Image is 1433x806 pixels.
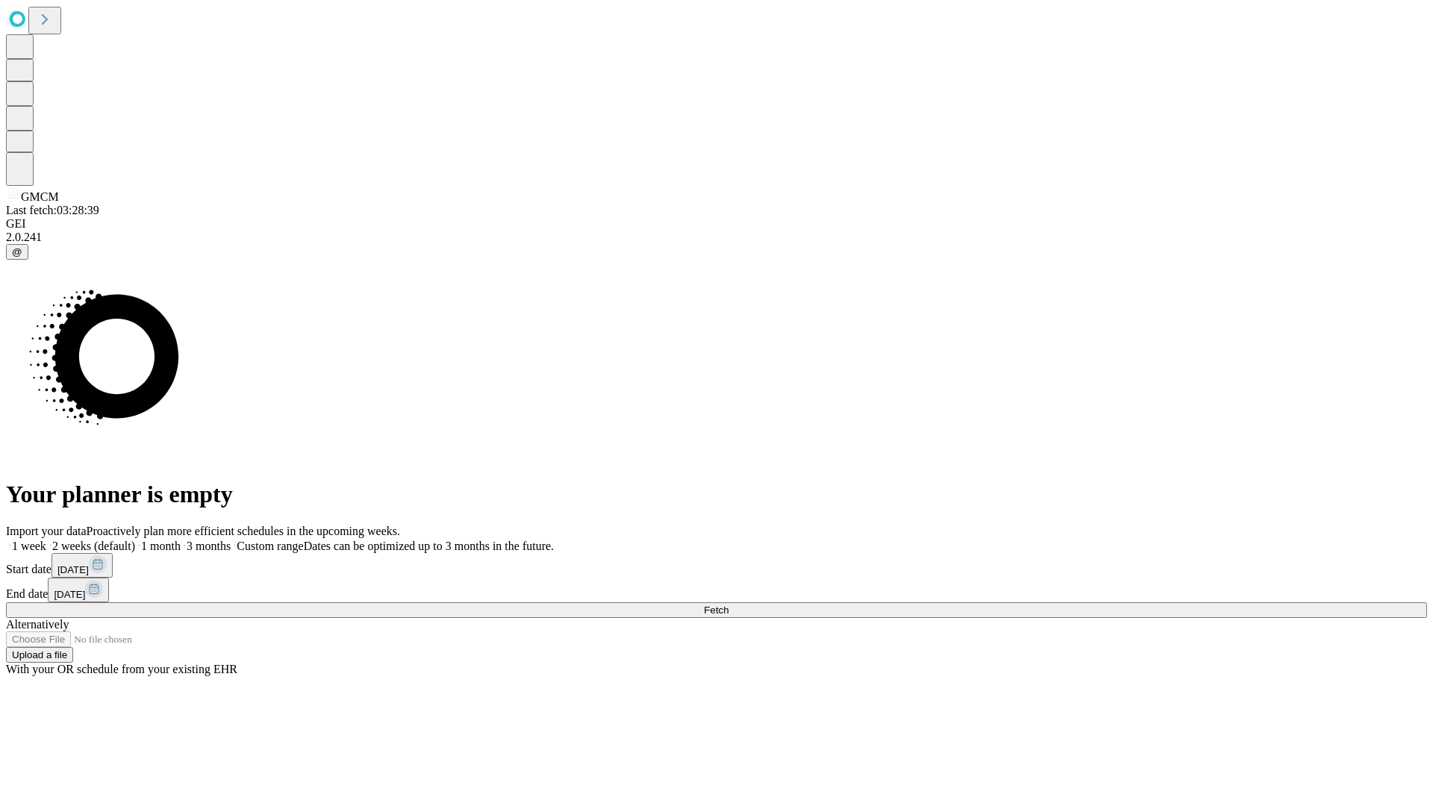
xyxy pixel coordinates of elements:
[12,246,22,257] span: @
[6,618,69,631] span: Alternatively
[12,540,46,552] span: 1 week
[6,231,1427,244] div: 2.0.241
[57,564,89,575] span: [DATE]
[54,589,85,600] span: [DATE]
[6,602,1427,618] button: Fetch
[237,540,303,552] span: Custom range
[704,604,728,616] span: Fetch
[6,204,99,216] span: Last fetch: 03:28:39
[187,540,231,552] span: 3 months
[6,217,1427,231] div: GEI
[141,540,181,552] span: 1 month
[6,663,237,675] span: With your OR schedule from your existing EHR
[87,525,400,537] span: Proactively plan more efficient schedules in the upcoming weeks.
[304,540,554,552] span: Dates can be optimized up to 3 months in the future.
[51,553,113,578] button: [DATE]
[6,481,1427,508] h1: Your planner is empty
[6,553,1427,578] div: Start date
[21,190,59,203] span: GMCM
[6,578,1427,602] div: End date
[6,647,73,663] button: Upload a file
[6,525,87,537] span: Import your data
[6,244,28,260] button: @
[52,540,135,552] span: 2 weeks (default)
[48,578,109,602] button: [DATE]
